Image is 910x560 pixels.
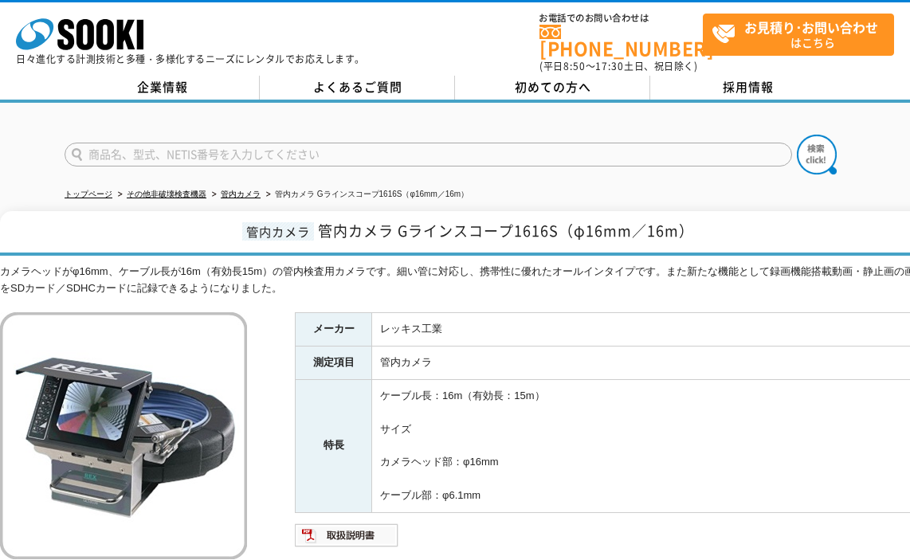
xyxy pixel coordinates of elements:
[515,78,591,96] span: 初めての方へ
[127,190,206,198] a: その他非破壊検査機器
[318,220,694,241] span: 管内カメラ Gラインスコープ1616S（φ16mm／16m）
[296,380,372,513] th: 特長
[242,222,314,241] span: 管内カメラ
[650,76,845,100] a: 採用情報
[797,135,837,174] img: btn_search.png
[296,347,372,380] th: 測定項目
[221,190,261,198] a: 管内カメラ
[260,76,455,100] a: よくあるご質問
[703,14,894,56] a: お見積り･お問い合わせはこちら
[263,186,469,203] li: 管内カメラ Gラインスコープ1616S（φ16mm／16m）
[455,76,650,100] a: 初めての方へ
[65,143,792,166] input: 商品名、型式、NETIS番号を入力してください
[539,25,703,57] a: [PHONE_NUMBER]
[539,14,703,23] span: お電話でのお問い合わせは
[296,313,372,347] th: メーカー
[563,59,586,73] span: 8:50
[744,18,878,37] strong: お見積り･お問い合わせ
[65,190,112,198] a: トップページ
[595,59,624,73] span: 17:30
[295,523,399,548] img: 取扱説明書
[712,14,893,54] span: はこちら
[16,54,365,64] p: 日々進化する計測技術と多種・多様化するニーズにレンタルでお応えします。
[539,59,697,73] span: (平日 ～ 土日、祝日除く)
[65,76,260,100] a: 企業情報
[295,533,399,545] a: 取扱説明書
